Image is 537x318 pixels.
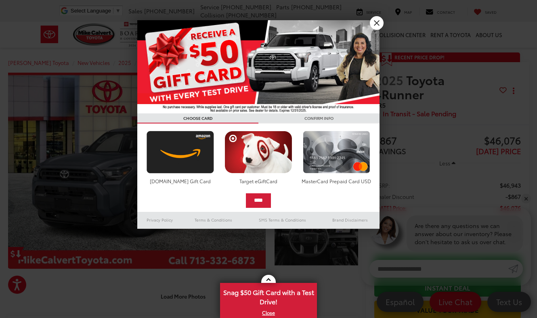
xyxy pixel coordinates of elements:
img: mastercard.png [301,131,372,174]
span: Snag $50 Gift Card with a Test Drive! [221,284,316,308]
a: Brand Disclaimers [321,215,380,225]
img: 55838_top_625864.jpg [137,20,380,113]
h3: CONFIRM INFO [258,113,380,123]
a: SMS Terms & Conditions [244,215,321,225]
a: Privacy Policy [137,215,182,225]
img: targetcard.png [222,131,294,174]
div: Target eGiftCard [222,178,294,184]
h3: CHOOSE CARD [137,113,258,123]
div: [DOMAIN_NAME] Gift Card [145,178,216,184]
img: amazoncard.png [145,131,216,174]
div: MasterCard Prepaid Card USD [301,178,372,184]
a: Terms & Conditions [182,215,244,225]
